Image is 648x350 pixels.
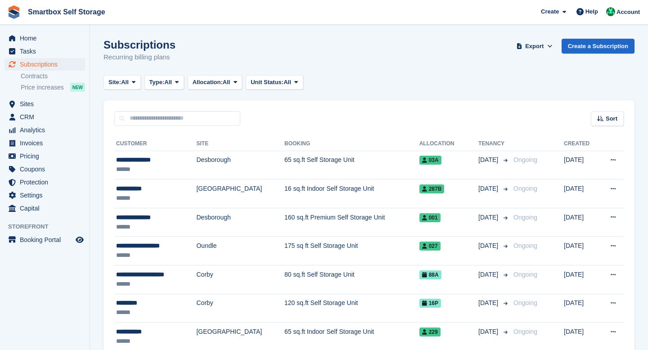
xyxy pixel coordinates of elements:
span: All [121,78,129,87]
th: Booking [284,137,419,151]
td: Corby [196,265,284,294]
span: [DATE] [478,241,500,251]
span: Invoices [20,137,74,149]
th: Allocation [419,137,478,151]
a: menu [4,137,85,149]
span: Ongoing [513,299,537,306]
span: Ongoing [513,185,537,192]
span: 001 [419,213,441,222]
a: menu [4,111,85,123]
th: Tenancy [478,137,510,151]
button: Export [515,39,554,54]
span: Unit Status: [251,78,283,87]
span: Help [585,7,598,16]
td: 65 sq.ft Self Storage Unit [284,151,419,179]
span: Capital [20,202,74,215]
span: Storefront [8,222,90,231]
span: Ongoing [513,328,537,335]
span: Booking Portal [20,233,74,246]
span: All [223,78,230,87]
button: Site: All [103,75,141,90]
span: All [283,78,291,87]
a: menu [4,32,85,45]
a: menu [4,189,85,202]
span: Ongoing [513,156,537,163]
span: [DATE] [478,213,500,222]
span: [DATE] [478,184,500,193]
span: Protection [20,176,74,188]
a: menu [4,58,85,71]
a: menu [4,176,85,188]
span: [DATE] [478,327,500,337]
a: Price increases NEW [21,82,85,92]
td: 160 sq.ft Premium Self Storage Unit [284,208,419,237]
td: [GEOGRAPHIC_DATA] [196,179,284,208]
span: Price increases [21,83,64,92]
span: Settings [20,189,74,202]
a: Smartbox Self Storage [24,4,109,19]
button: Unit Status: All [246,75,303,90]
span: 229 [419,328,441,337]
img: stora-icon-8386f47178a22dfd0bd8f6a31ec36ba5ce8667c1dd55bd0f319d3a0aa187defe.svg [7,5,21,19]
th: Site [196,137,284,151]
span: Type: [149,78,165,87]
td: [DATE] [564,294,598,323]
span: Ongoing [513,271,537,278]
a: menu [4,45,85,58]
th: Created [564,137,598,151]
span: 88A [419,270,441,279]
span: Subscriptions [20,58,74,71]
span: [DATE] [478,270,500,279]
span: Tasks [20,45,74,58]
button: Allocation: All [188,75,243,90]
td: 16 sq.ft Indoor Self Storage Unit [284,179,419,208]
a: Preview store [74,234,85,245]
span: Ongoing [513,214,537,221]
td: [DATE] [564,208,598,237]
span: Pricing [20,150,74,162]
span: [DATE] [478,155,500,165]
a: menu [4,124,85,136]
a: Create a Subscription [562,39,634,54]
td: 80 sq.ft Self Storage Unit [284,265,419,294]
td: [DATE] [564,151,598,179]
td: Desborough [196,208,284,237]
span: CRM [20,111,74,123]
td: 175 sq ft Self Storage Unit [284,237,419,265]
span: Sort [606,114,617,123]
a: menu [4,163,85,175]
button: Type: All [144,75,184,90]
span: 16P [419,299,441,308]
span: 027 [419,242,441,251]
td: Oundle [196,237,284,265]
span: Analytics [20,124,74,136]
td: Desborough [196,151,284,179]
span: All [164,78,172,87]
span: Home [20,32,74,45]
a: menu [4,202,85,215]
th: Customer [114,137,196,151]
td: [DATE] [564,265,598,294]
h1: Subscriptions [103,39,175,51]
img: Elinor Shepherd [606,7,615,16]
span: Coupons [20,163,74,175]
a: menu [4,233,85,246]
a: menu [4,150,85,162]
td: [DATE] [564,237,598,265]
span: [DATE] [478,298,500,308]
td: [DATE] [564,179,598,208]
a: menu [4,98,85,110]
span: Account [616,8,640,17]
span: Allocation: [193,78,223,87]
span: Sites [20,98,74,110]
div: NEW [70,83,85,92]
a: Contracts [21,72,85,81]
span: Create [541,7,559,16]
td: 120 sq.ft Self Storage Unit [284,294,419,323]
span: 287B [419,184,445,193]
span: Export [525,42,544,51]
td: Corby [196,294,284,323]
p: Recurring billing plans [103,52,175,63]
span: Ongoing [513,242,537,249]
span: Site: [108,78,121,87]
